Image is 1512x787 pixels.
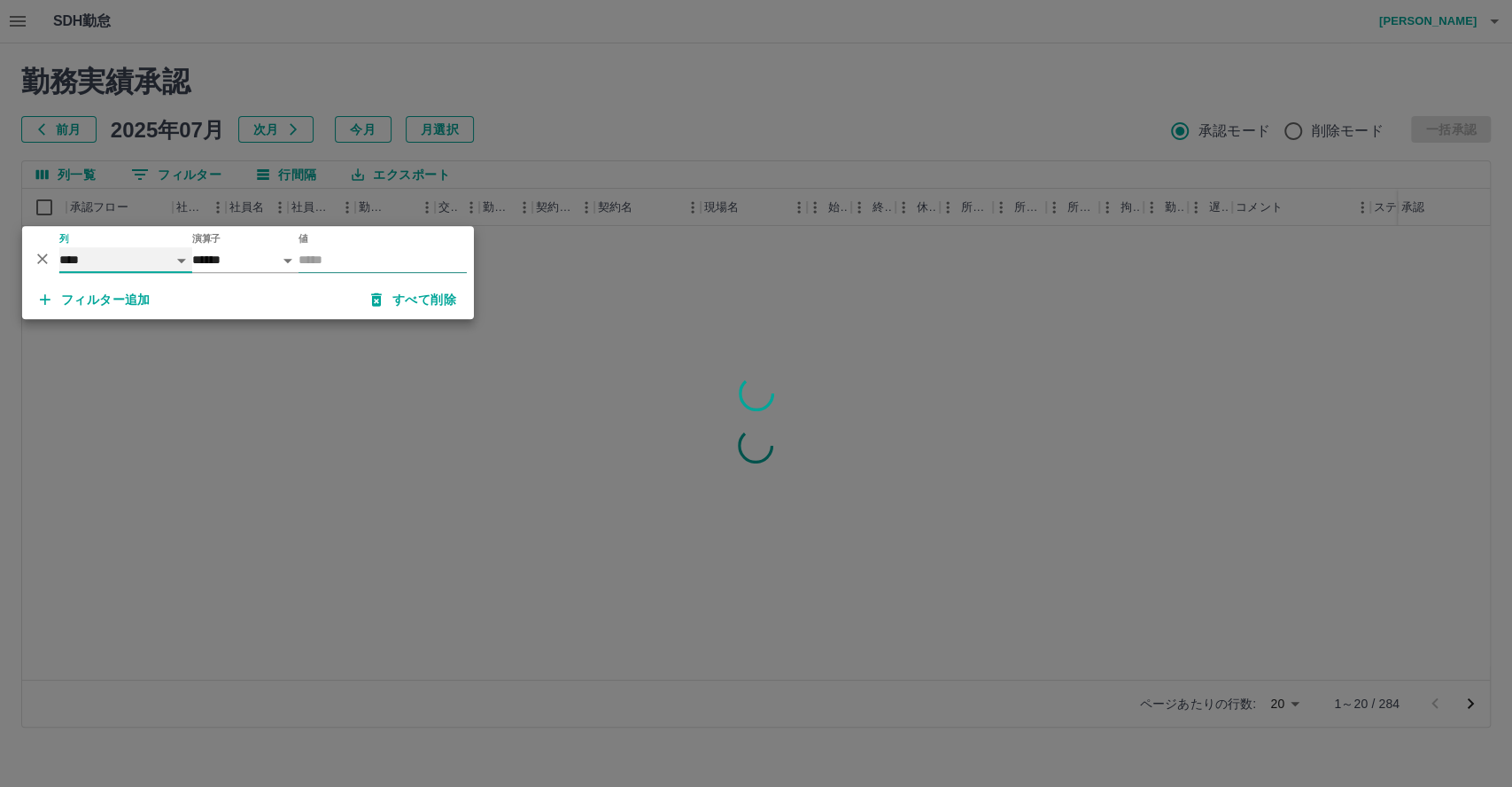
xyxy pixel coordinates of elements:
[59,232,69,245] label: 列
[192,232,221,245] label: 演算子
[357,284,470,316] button: すべて削除
[26,284,165,316] button: フィルター追加
[29,245,56,272] button: 削除
[299,232,308,245] label: 値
